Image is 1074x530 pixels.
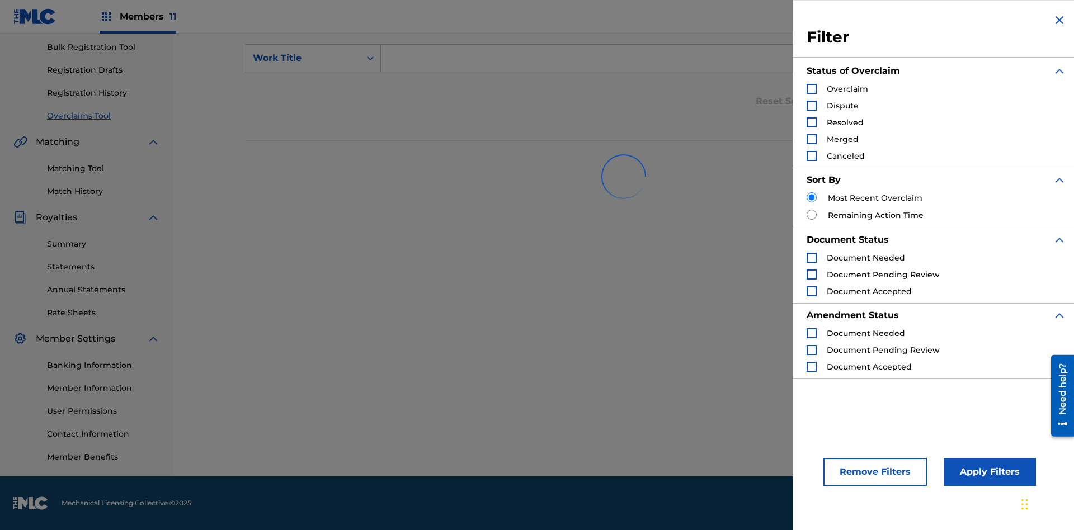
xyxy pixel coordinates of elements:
a: Bulk Registration Tool [47,41,160,53]
span: Resolved [827,117,864,127]
span: Document Pending Review [827,269,940,280]
strong: Status of Overclaim [807,65,900,76]
span: Overclaim [827,84,868,94]
img: expand [1053,233,1066,247]
a: Registration History [47,87,160,99]
a: Registration Drafts [47,64,160,76]
label: Remaining Action Time [828,210,924,221]
iframe: Resource Center [1043,351,1074,442]
a: User Permissions [47,405,160,417]
a: Annual Statements [47,284,160,296]
div: Work Title [253,51,354,65]
a: Member Information [47,382,160,394]
span: Matching [36,135,79,149]
img: Royalties [13,211,27,224]
a: Summary [47,238,160,250]
img: expand [147,332,160,346]
span: Merged [827,134,859,144]
span: Document Accepted [827,362,912,372]
span: Dispute [827,101,859,111]
img: expand [1053,173,1066,187]
button: Apply Filters [944,458,1036,486]
a: Statements [47,261,160,273]
span: Document Pending Review [827,345,940,355]
span: Document Accepted [827,286,912,296]
a: Match History [47,186,160,197]
span: Member Settings [36,332,115,346]
img: expand [147,211,160,224]
img: logo [13,496,48,510]
span: Document Needed [827,253,905,263]
a: Banking Information [47,359,160,371]
img: MLC Logo [13,8,56,25]
img: expand [1053,309,1066,322]
a: Contact Information [47,428,160,440]
a: Member Benefits [47,451,160,463]
img: expand [147,135,160,149]
span: Document Needed [827,328,905,338]
a: Rate Sheets [47,307,160,319]
span: Mechanical Licensing Collective © 2025 [62,498,191,508]
h3: Filter [807,27,1066,48]
strong: Amendment Status [807,310,899,320]
a: Overclaims Tool [47,110,160,122]
strong: Document Status [807,234,889,245]
div: Drag [1021,488,1028,521]
img: Matching [13,135,27,149]
span: 11 [169,11,176,22]
img: Member Settings [13,332,27,346]
iframe: Chat Widget [1018,476,1074,530]
span: Members [120,10,176,23]
form: Search Form [246,44,1002,124]
img: Top Rightsholders [100,10,113,23]
a: Matching Tool [47,163,160,174]
img: close [1053,13,1066,27]
span: Royalties [36,211,77,224]
img: expand [1053,64,1066,78]
button: Remove Filters [823,458,927,486]
img: preloader [593,146,654,207]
